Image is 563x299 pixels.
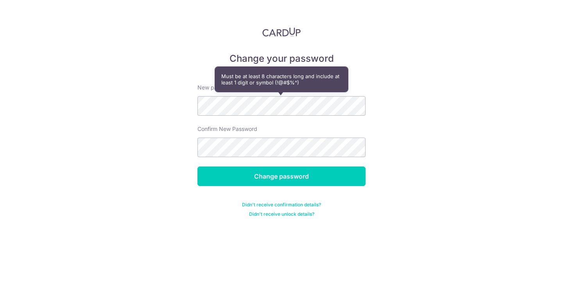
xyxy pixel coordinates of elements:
a: Didn't receive unlock details? [249,211,314,217]
h5: Change your password [197,52,366,65]
label: Confirm New Password [197,125,257,133]
a: Didn't receive confirmation details? [242,202,321,208]
input: Change password [197,167,366,186]
div: Must be at least 8 characters long and include at least 1 digit or symbol (!@#$%^) [215,67,348,92]
img: CardUp Logo [262,27,301,37]
label: New password [197,84,236,91]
